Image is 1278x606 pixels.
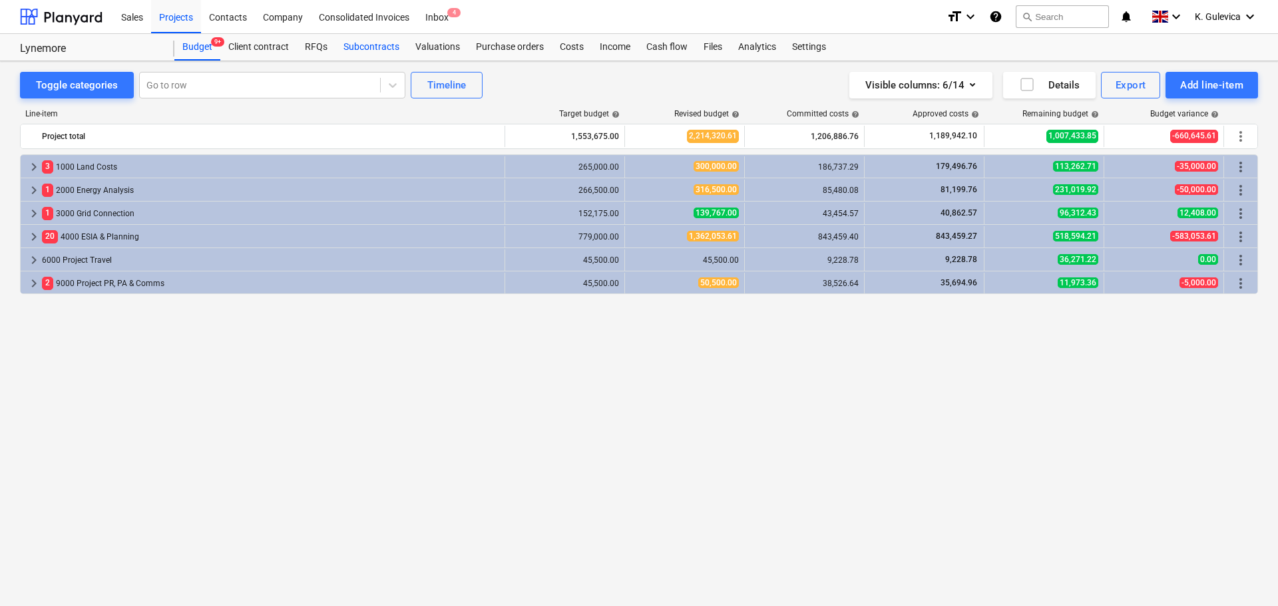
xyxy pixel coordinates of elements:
div: 4000 ESIA & Planning [42,226,499,247]
span: 36,271.22 [1058,254,1098,265]
span: -35,000.00 [1175,161,1218,172]
span: 81,199.76 [939,185,978,194]
a: Purchase orders [468,34,552,61]
span: help [968,110,979,118]
div: Visible columns : 6/14 [865,76,976,94]
span: 843,459.27 [935,231,978,241]
a: Costs [552,34,592,61]
span: 2 [42,277,53,289]
a: RFQs [297,34,335,61]
div: 2000 Energy Analysis [42,180,499,201]
iframe: Chat Widget [1211,542,1278,606]
span: More actions [1233,206,1249,222]
div: 9000 Project PR, PA & Comms [42,273,499,294]
span: 1,362,053.61 [687,231,739,241]
i: keyboard_arrow_down [962,9,978,25]
a: Valuations [407,34,468,61]
i: format_size [947,9,962,25]
span: 2,214,320.61 [687,130,739,142]
div: Revised budget [674,109,740,118]
div: 45,500.00 [630,255,739,265]
div: Settings [784,34,834,61]
div: 45,500.00 [511,255,619,265]
span: K. Gulevica [1195,11,1241,22]
a: Analytics [730,34,784,61]
span: help [1208,110,1219,118]
div: Timeline [427,76,466,94]
span: More actions [1233,128,1249,144]
span: keyboard_arrow_right [26,159,42,175]
span: help [1088,110,1099,118]
div: 45,500.00 [511,279,619,288]
span: help [609,110,620,118]
span: 9,228.78 [944,255,978,264]
span: 0.00 [1198,254,1218,265]
span: 1 [42,184,53,196]
span: More actions [1233,159,1249,175]
div: Client contract [220,34,297,61]
span: search [1022,11,1032,22]
a: Subcontracts [335,34,407,61]
span: 113,262.71 [1053,161,1098,172]
span: keyboard_arrow_right [26,275,42,291]
span: help [729,110,740,118]
div: Lynemore [20,42,158,56]
span: 20 [42,230,58,243]
div: 265,000.00 [511,162,619,172]
div: Budget variance [1150,109,1219,118]
button: Details [1003,72,1096,98]
div: 266,500.00 [511,186,619,195]
button: Visible columns:6/14 [849,72,992,98]
a: Files [696,34,730,61]
span: More actions [1233,275,1249,291]
span: help [849,110,859,118]
div: 779,000.00 [511,232,619,241]
span: -583,053.61 [1170,231,1218,241]
div: 1,206,886.76 [750,126,859,147]
span: 316,500.00 [694,184,739,195]
div: 3000 Grid Connection [42,203,499,224]
span: 35,694.96 [939,278,978,287]
div: Export [1116,76,1146,94]
div: Project total [42,126,499,147]
div: 9,228.78 [750,255,859,265]
div: Budget [174,34,220,61]
span: 50,500.00 [698,277,739,288]
div: 43,454.57 [750,209,859,218]
button: Timeline [411,72,483,98]
span: -50,000.00 [1175,184,1218,195]
div: 6000 Project Travel [42,249,499,271]
div: 85,480.08 [750,186,859,195]
div: Details [1019,76,1080,94]
span: 179,496.76 [935,162,978,171]
div: 186,737.29 [750,162,859,172]
button: Add line-item [1166,72,1258,98]
span: More actions [1233,229,1249,245]
span: keyboard_arrow_right [26,252,42,268]
button: Export [1101,72,1161,98]
div: Committed costs [787,109,859,118]
button: Toggle categories [20,72,134,98]
span: More actions [1233,182,1249,198]
a: Cash flow [638,34,696,61]
button: Search [1016,5,1109,28]
div: Add line-item [1180,76,1243,94]
span: keyboard_arrow_right [26,206,42,222]
span: 3 [42,160,53,173]
div: 1000 Land Costs [42,156,499,178]
span: 96,312.43 [1058,208,1098,218]
span: 231,019.92 [1053,184,1098,195]
span: 11,973.36 [1058,277,1098,288]
span: 1,189,942.10 [928,130,978,142]
span: 9+ [211,37,224,47]
div: 38,526.64 [750,279,859,288]
i: notifications [1120,9,1133,25]
div: 843,459.40 [750,232,859,241]
span: 300,000.00 [694,161,739,172]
